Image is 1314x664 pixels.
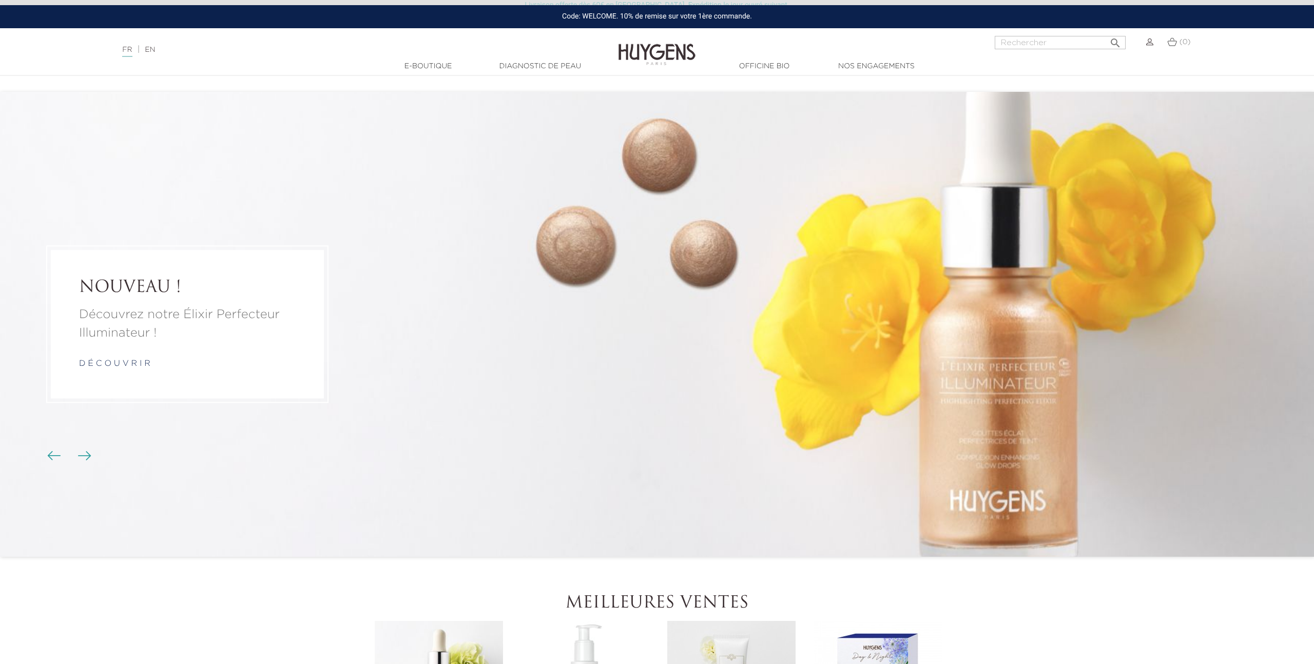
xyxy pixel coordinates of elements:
[79,360,150,368] a: d é c o u v r i r
[1106,33,1125,47] button: 
[51,448,85,464] div: Boutons du carrousel
[995,36,1126,49] input: Rechercher
[619,27,695,67] img: Huygens
[79,306,296,343] a: Découvrez notre Élixir Perfecteur Illuminateur !
[1109,34,1122,46] i: 
[145,46,155,53] a: EN
[489,61,591,72] a: Diagnostic de peau
[713,61,816,72] a: Officine Bio
[79,278,296,298] a: NOUVEAU !
[122,46,132,57] a: FR
[372,594,942,613] h2: Meilleures ventes
[825,61,927,72] a: Nos engagements
[377,61,479,72] a: E-Boutique
[117,44,539,56] div: |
